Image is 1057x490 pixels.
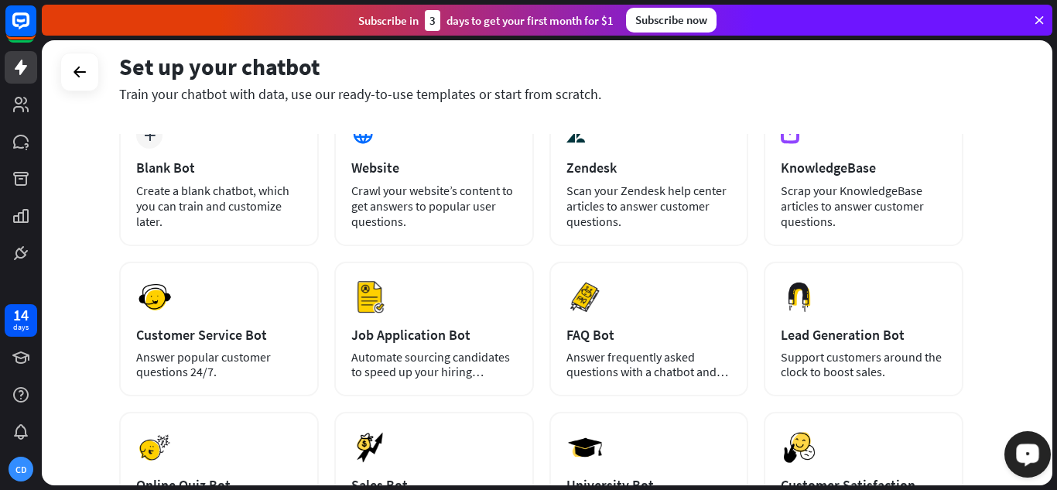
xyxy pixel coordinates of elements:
[351,326,517,344] div: Job Application Bot
[351,159,517,176] div: Website
[358,10,614,31] div: Subscribe in days to get your first month for $1
[992,425,1057,490] iframe: LiveChat chat widget
[781,350,946,379] div: Support customers around the clock to boost sales.
[13,322,29,333] div: days
[136,326,302,344] div: Customer Service Bot
[9,457,33,481] div: CD
[566,326,732,344] div: FAQ Bot
[136,159,302,176] div: Blank Bot
[566,159,732,176] div: Zendesk
[781,326,946,344] div: Lead Generation Bot
[781,159,946,176] div: KnowledgeBase
[136,350,302,379] div: Answer popular customer questions 24/7.
[566,183,732,229] div: Scan your Zendesk help center articles to answer customer questions.
[351,350,517,379] div: Automate sourcing candidates to speed up your hiring process.
[351,183,517,229] div: Crawl your website’s content to get answers to popular user questions.
[566,350,732,379] div: Answer frequently asked questions with a chatbot and save your time.
[781,183,946,229] div: Scrap your KnowledgeBase articles to answer customer questions.
[626,8,717,33] div: Subscribe now
[425,10,440,31] div: 3
[136,183,302,229] div: Create a blank chatbot, which you can train and customize later.
[13,308,29,322] div: 14
[119,52,963,81] div: Set up your chatbot
[144,130,156,141] i: plus
[119,85,963,103] div: Train your chatbot with data, use our ready-to-use templates or start from scratch.
[5,304,37,337] a: 14 days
